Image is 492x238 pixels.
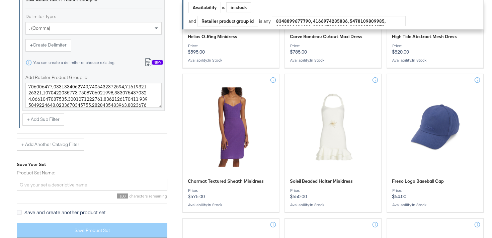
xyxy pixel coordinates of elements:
div: Availability [189,2,221,13]
div: Price: [290,188,376,193]
button: + Add Another Catalog Filter [17,139,84,151]
span: Save and create another product set [24,209,106,216]
span: in stock [310,58,324,63]
button: New [140,57,167,69]
div: Price: [188,188,274,193]
div: characters remaining [17,193,167,199]
div: Retailer product group id [197,16,258,26]
textarea: 5611772840228,1321614027282,7314724341966,5502281083331,4492547578450,8035607524705,3915897706619... [25,83,162,108]
div: Availability : [392,58,478,63]
div: and [188,16,406,27]
span: Charmat Textured Sheath Minidress [188,178,264,184]
span: Carve Bandeau Cutout Maxi Dress [290,33,362,40]
span: in stock [412,202,426,207]
div: Save Your Set [17,161,167,168]
p: $785.00 [290,44,376,55]
span: in stock [310,202,324,207]
div: Availability : [188,203,274,207]
p: $64.00 [392,188,478,200]
input: Give your set a descriptive name [17,179,167,191]
div: 8348899677790, 4166974235836, 5478109809985, 8991910694493, 8888673866996, 0683965914372, 4083761... [272,16,405,26]
p: $595.00 [188,44,274,55]
span: Freso Logo Baseball Cap [392,178,444,184]
div: in stock [227,2,251,12]
span: 100 [117,193,128,199]
div: New [152,60,163,65]
p: $575.00 [188,188,274,200]
span: High Tide Abstract Mesh Dress [392,33,457,40]
button: + Add Sub Filter [22,113,64,126]
label: Delimiter Type: [25,13,162,20]
span: Soleil Beaded Halter Minidress [290,178,353,184]
div: You can create a delimiter or choose existing. [33,60,115,65]
span: in stock [412,58,426,63]
div: Availability : [290,58,376,63]
span: in stock [208,202,222,207]
label: Product Set Name: [17,170,167,176]
span: , (comma) [29,25,50,31]
div: Availability : [290,203,376,207]
strong: + [30,42,33,48]
p: $820.00 [392,44,478,55]
div: Availability : [392,203,478,207]
p: $550.00 [290,188,376,200]
span: in stock [208,58,222,63]
button: +Create Delimiter [25,39,71,51]
label: Add Retailer Product Group Id [25,74,162,81]
span: Helios O-Ring Minidress [188,33,237,40]
div: is [221,4,226,11]
div: Availability : [188,58,274,63]
div: is any [258,18,272,24]
div: Price: [392,44,478,48]
div: Price: [290,44,376,48]
div: Price: [188,44,274,48]
div: Price: [392,188,478,193]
